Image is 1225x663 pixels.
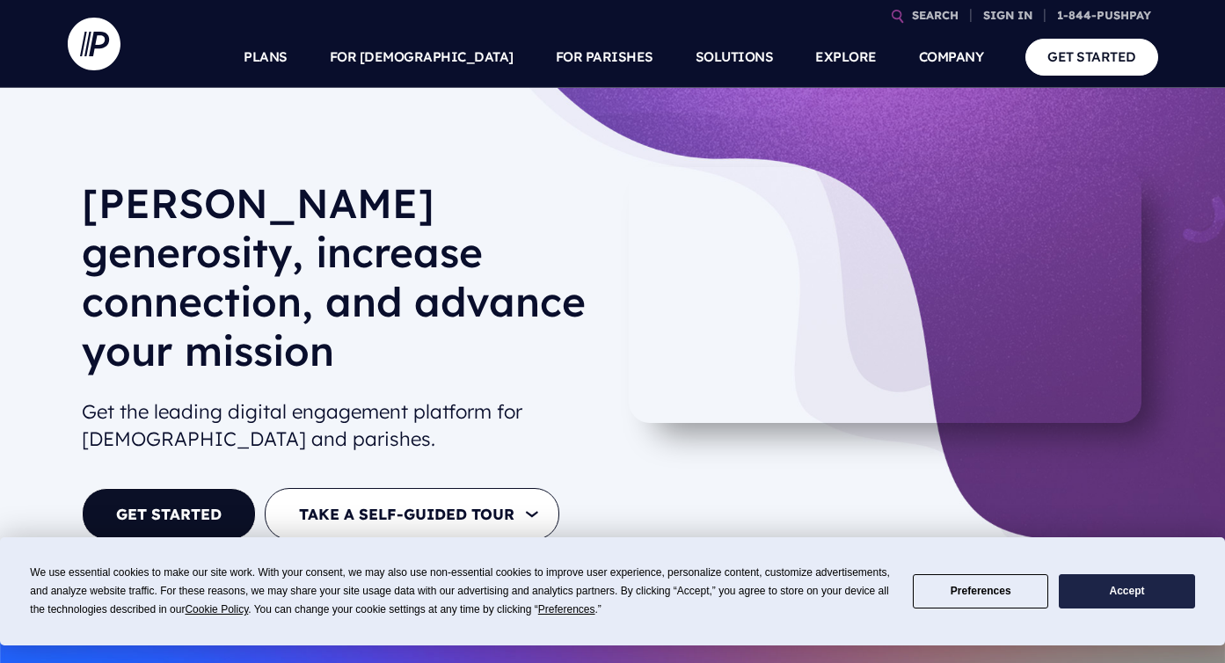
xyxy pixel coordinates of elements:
span: Preferences [538,603,595,616]
a: FOR [DEMOGRAPHIC_DATA] [330,26,514,88]
button: TAKE A SELF-GUIDED TOUR [265,488,559,540]
a: GET STARTED [1025,39,1158,75]
a: GET STARTED [82,488,256,540]
a: COMPANY [919,26,984,88]
h2: Get the leading digital engagement platform for [DEMOGRAPHIC_DATA] and parishes. [82,391,599,460]
a: SOLUTIONS [696,26,774,88]
button: Preferences [913,574,1048,608]
div: We use essential cookies to make our site work. With your consent, we may also use non-essential ... [30,564,892,619]
span: Cookie Policy [185,603,248,616]
a: PLANS [244,26,288,88]
a: FOR PARISHES [556,26,653,88]
a: EXPLORE [815,26,877,88]
button: Accept [1059,574,1194,608]
h1: [PERSON_NAME] generosity, increase connection, and advance your mission [82,178,599,390]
